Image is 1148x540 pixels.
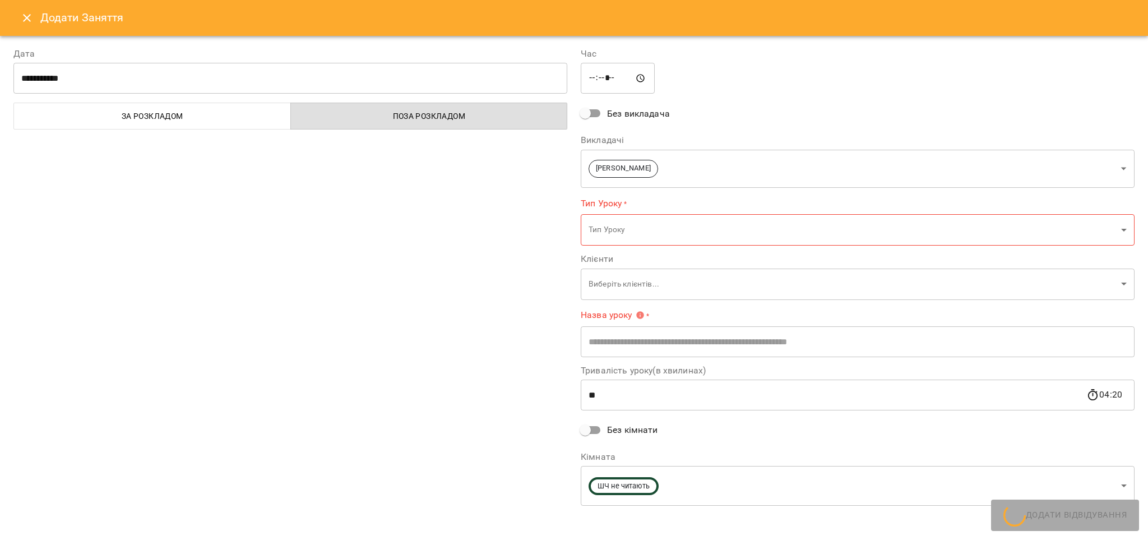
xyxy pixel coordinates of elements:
[13,103,291,130] button: За розкладом
[581,453,1135,461] label: Кімната
[298,109,561,123] span: Поза розкладом
[581,214,1135,246] div: Тип Уроку
[589,224,1117,236] p: Тип Уроку
[589,279,1117,290] p: Виберіть клієнтів...
[581,49,1135,58] label: Час
[581,255,1135,264] label: Клієнти
[589,163,658,174] span: [PERSON_NAME]
[581,466,1135,506] div: ШЧ не читають
[581,149,1135,188] div: [PERSON_NAME]
[581,311,645,320] span: Назва уроку
[290,103,568,130] button: Поза розкладом
[581,197,1135,210] label: Тип Уроку
[581,268,1135,300] div: Виберіть клієнтів...
[636,311,645,320] svg: Вкажіть назву уроку або виберіть клієнтів
[21,109,284,123] span: За розкладом
[591,481,656,492] span: ШЧ не читають
[13,4,40,31] button: Close
[607,423,658,437] span: Без кімнати
[607,107,670,121] span: Без викладача
[40,9,1135,26] h6: Додати Заняття
[581,136,1135,145] label: Викладачі
[13,49,567,58] label: Дата
[581,366,1135,375] label: Тривалість уроку(в хвилинах)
